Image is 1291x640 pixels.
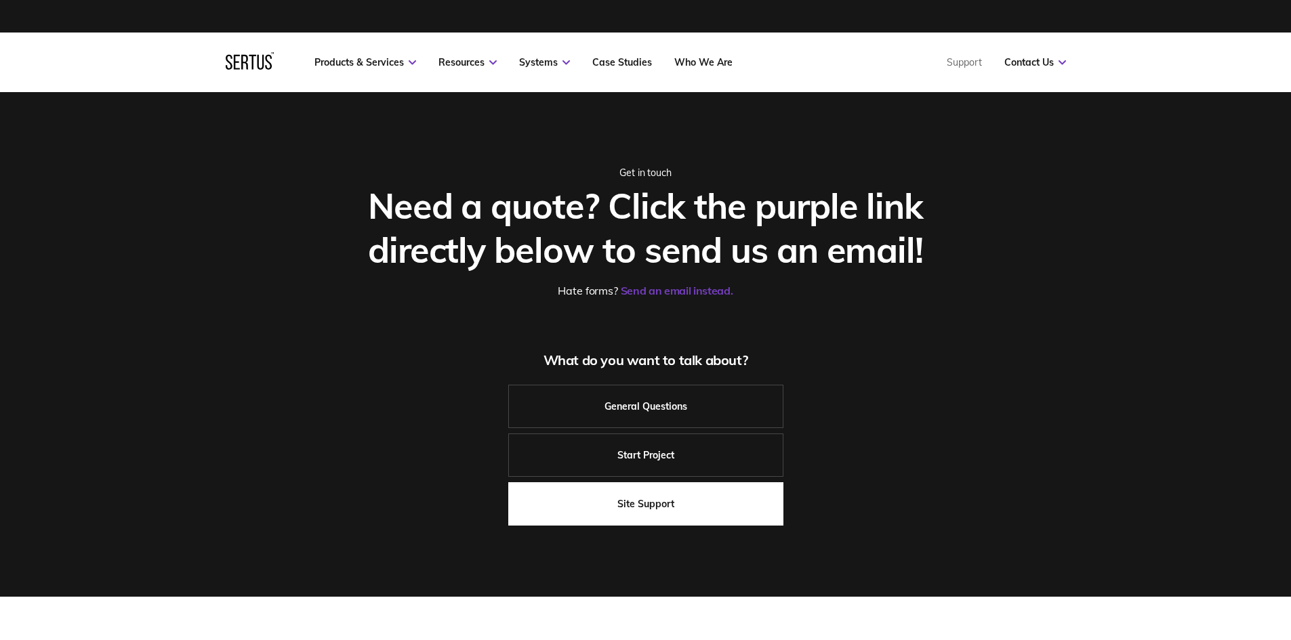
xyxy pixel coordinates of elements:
a: Site Support [508,482,783,526]
a: Who We Are [674,56,733,68]
a: General Questions [508,385,783,428]
a: Contact Us [1004,56,1066,68]
a: Support [947,56,982,68]
div: What do you want to talk about? [342,351,949,368]
iframe: Chat Widget [1047,483,1291,640]
div: Hate forms? [342,284,949,297]
div: Need a quote? Click the purple link directly below to send us an email! [342,184,949,272]
a: Start Project [508,433,783,477]
a: Systems [519,56,570,68]
a: Send an email instead. [621,284,733,297]
a: Resources [438,56,497,68]
a: Products & Services [314,56,416,68]
a: Case Studies [592,56,652,68]
div: Get in touch [342,167,949,179]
